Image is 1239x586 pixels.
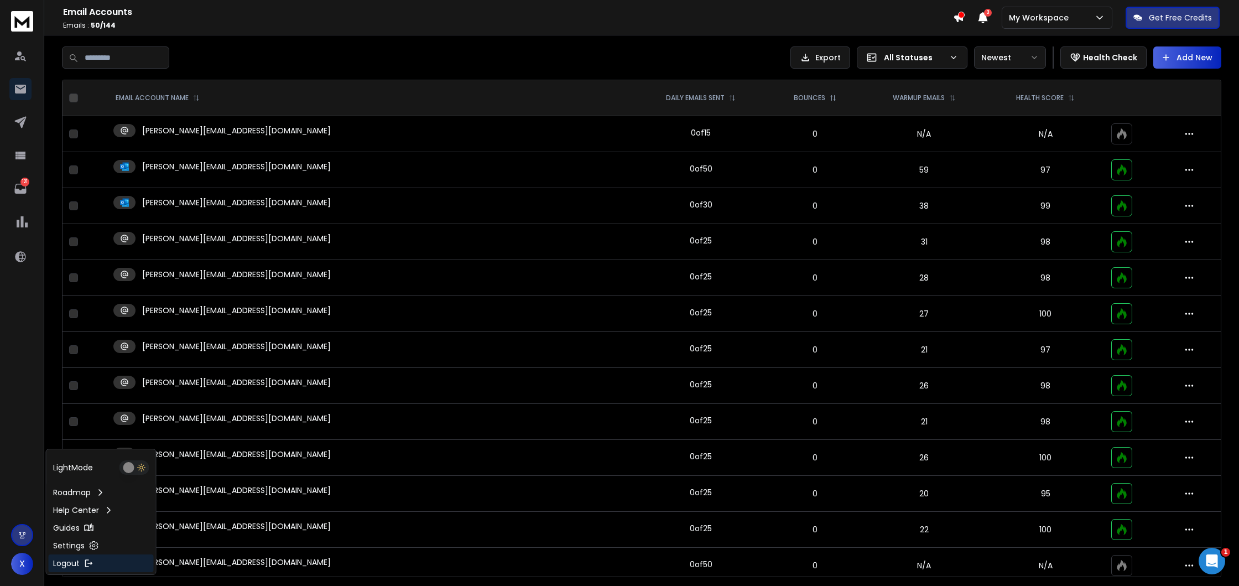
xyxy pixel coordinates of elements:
p: 0 [775,236,855,247]
p: Light Mode [53,462,93,473]
p: BOUNCES [794,94,825,102]
p: [PERSON_NAME][EMAIL_ADDRESS][DOMAIN_NAME] [142,521,331,532]
p: 0 [775,344,855,355]
td: 99 [986,188,1104,224]
p: All Statuses [884,52,945,63]
h1: Email Accounts [63,6,953,19]
p: N/A [993,560,1097,571]
button: Export [790,46,850,69]
div: 0 of 50 [690,559,712,570]
p: 0 [775,308,855,319]
p: [PERSON_NAME][EMAIL_ADDRESS][DOMAIN_NAME] [142,125,331,136]
p: [PERSON_NAME][EMAIL_ADDRESS][DOMAIN_NAME] [142,377,331,388]
div: 0 of 50 [690,163,712,174]
div: 0 of 25 [690,343,712,354]
td: 26 [862,368,987,404]
div: 0 of 25 [690,271,712,282]
td: 97 [986,152,1104,188]
iframe: Intercom live chat [1199,548,1225,574]
p: Guides [53,522,80,533]
p: Logout [53,558,80,569]
td: 27 [862,296,987,332]
button: Get Free Credits [1126,7,1220,29]
div: EMAIL ACCOUNT NAME [116,94,200,102]
td: 22 [862,512,987,548]
p: 0 [775,272,855,283]
p: N/A [993,128,1097,139]
td: 100 [986,440,1104,476]
div: 0 of 25 [690,487,712,498]
p: 0 [775,452,855,463]
p: 0 [775,380,855,391]
div: 0 of 15 [691,127,711,138]
span: 1 [1221,548,1230,557]
td: 28 [862,260,987,296]
td: 38 [862,188,987,224]
span: 50 / 144 [91,20,116,30]
button: X [11,553,33,575]
td: 100 [986,512,1104,548]
td: N/A [862,548,987,584]
div: 0 of 25 [690,415,712,426]
p: [PERSON_NAME][EMAIL_ADDRESS][DOMAIN_NAME] [142,269,331,280]
p: WARMUP EMAILS [893,94,945,102]
a: Roadmap [49,484,154,501]
button: Newest [974,46,1046,69]
p: HEALTH SCORE [1016,94,1064,102]
td: 98 [986,404,1104,440]
div: 0 of 25 [690,379,712,390]
p: 0 [775,488,855,499]
a: Guides [49,519,154,537]
p: 0 [775,128,855,139]
p: [PERSON_NAME][EMAIL_ADDRESS][DOMAIN_NAME] [142,305,331,316]
p: [PERSON_NAME][EMAIL_ADDRESS][DOMAIN_NAME] [142,341,331,352]
p: Settings [53,540,85,551]
td: 59 [862,152,987,188]
td: 98 [986,260,1104,296]
p: [PERSON_NAME][EMAIL_ADDRESS][DOMAIN_NAME] [142,485,331,496]
p: Get Free Credits [1149,12,1212,23]
td: 20 [862,476,987,512]
p: Help Center [53,505,99,516]
td: 95 [986,476,1104,512]
td: 97 [986,332,1104,368]
td: 98 [986,224,1104,260]
div: 0 of 25 [690,307,712,318]
div: 0 of 25 [690,523,712,534]
p: 0 [775,200,855,211]
p: 121 [20,178,29,186]
p: [PERSON_NAME][EMAIL_ADDRESS][DOMAIN_NAME] [142,449,331,460]
p: Roadmap [53,487,91,498]
p: [PERSON_NAME][EMAIL_ADDRESS][DOMAIN_NAME] [142,413,331,424]
td: N/A [862,116,987,152]
td: 21 [862,404,987,440]
td: 98 [986,368,1104,404]
button: Health Check [1060,46,1147,69]
a: Settings [49,537,154,554]
p: [PERSON_NAME][EMAIL_ADDRESS][DOMAIN_NAME] [142,557,331,568]
p: My Workspace [1009,12,1073,23]
p: 0 [775,524,855,535]
img: logo [11,11,33,32]
p: Emails : [63,21,953,30]
p: [PERSON_NAME][EMAIL_ADDRESS][DOMAIN_NAME] [142,197,331,208]
p: 0 [775,560,855,571]
p: [PERSON_NAME][EMAIL_ADDRESS][DOMAIN_NAME] [142,233,331,244]
td: 100 [986,296,1104,332]
div: 0 of 30 [690,199,712,210]
div: 0 of 25 [690,451,712,462]
p: 0 [775,416,855,427]
a: 121 [9,178,32,200]
p: [PERSON_NAME][EMAIL_ADDRESS][DOMAIN_NAME] [142,161,331,172]
p: 0 [775,164,855,175]
p: Health Check [1083,52,1137,63]
td: 26 [862,440,987,476]
a: Help Center [49,501,154,519]
button: Add New [1153,46,1221,69]
div: 0 of 25 [690,235,712,246]
p: DAILY EMAILS SENT [666,94,725,102]
td: 31 [862,224,987,260]
span: 3 [984,9,992,17]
